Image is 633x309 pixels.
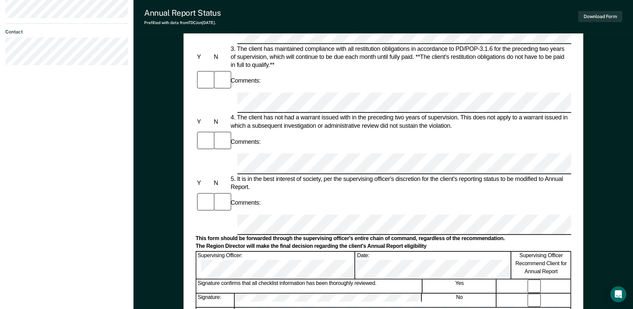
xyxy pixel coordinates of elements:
div: Annual Report Status [144,8,221,18]
div: Open Intercom Messenger [610,286,626,302]
div: Y [196,53,212,61]
div: Comments: [229,138,262,146]
div: Signature: [196,294,234,307]
div: Yes [423,279,497,293]
button: Download Form [578,11,622,22]
div: Date: [356,251,511,279]
div: No [423,294,497,307]
div: Y [196,179,212,187]
div: 5. It is in the best interest of society, per the supervising officer's discretion for the client... [229,175,571,191]
div: Signature confirms that all checklist information has been thoroughly reviewed. [196,279,422,293]
div: Prefilled with data from TDCJ on [DATE] . [144,20,221,25]
div: Y [196,118,212,126]
div: The Region Director will make the final decision regarding the client's Annual Report eligibility [196,243,571,250]
div: Comments: [229,77,262,85]
div: Supervising Officer: [196,251,355,279]
div: 4. The client has not had a warrant issued with in the preceding two years of supervision. This d... [229,114,571,130]
div: N [212,53,229,61]
div: 3. The client has maintained compliance with all restitution obligations in accordance to PD/POP-... [229,44,571,69]
div: Supervising Officer Recommend Client for Annual Report [512,251,571,279]
dt: Contact [5,29,128,35]
div: This form should be forwarded through the supervising officer's entire chain of command, regardle... [196,235,571,242]
div: N [212,118,229,126]
div: N [212,179,229,187]
div: Comments: [229,199,262,207]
